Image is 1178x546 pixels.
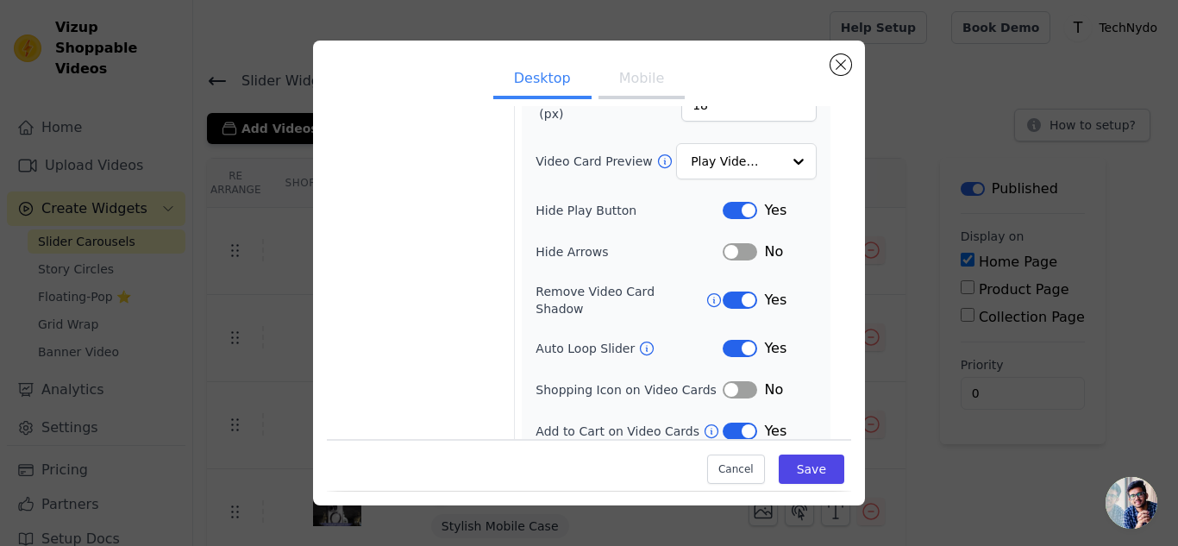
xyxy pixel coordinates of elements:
span: Yes [764,290,786,311]
span: Yes [764,338,786,359]
button: Save [779,455,844,485]
button: Close modal [830,54,851,75]
label: Video Card Preview [536,153,655,170]
a: Open chat [1106,477,1157,529]
span: No [764,242,783,262]
label: Hide Arrows [536,243,723,260]
label: Shopping Icon on Video Cards [536,381,723,399]
label: Auto Loop Slider [536,340,638,357]
label: Hide Play Button [536,202,723,219]
span: Yes [764,421,786,442]
span: No [764,380,783,400]
label: Add to Cart on Video Cards [536,423,703,440]
label: Remove Video Card Shadow [536,283,705,317]
button: Cancel [707,455,765,485]
button: Desktop [493,61,592,99]
span: Yes [764,200,786,221]
button: Mobile [598,61,685,99]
